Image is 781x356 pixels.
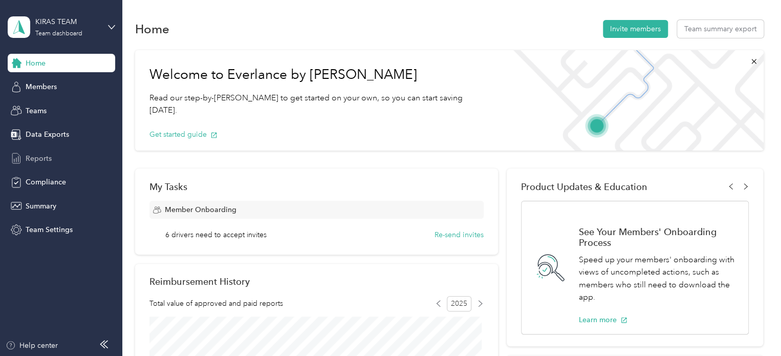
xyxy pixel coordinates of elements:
[677,20,764,38] button: Team summary export
[26,224,73,235] span: Team Settings
[579,226,737,248] h1: See Your Members' Onboarding Process
[26,201,56,212] span: Summary
[579,315,627,325] button: Learn more
[503,50,763,151] img: Welcome to everlance
[149,181,484,192] div: My Tasks
[579,254,737,304] p: Speed up your members' onboarding with views of uncompleted actions, such as members who still ne...
[603,20,668,38] button: Invite members
[26,153,52,164] span: Reports
[6,340,58,351] button: Help center
[26,58,46,69] span: Home
[435,229,484,240] button: Re-send invites
[149,129,218,140] button: Get started guide
[35,16,99,27] div: KIRAS TEAM
[165,229,267,240] span: 6 drivers need to accept invites
[149,92,489,117] p: Read our step-by-[PERSON_NAME] to get started on your own, so you can start saving [DATE].
[149,298,283,309] span: Total value of approved and paid reports
[149,67,489,83] h1: Welcome to Everlance by [PERSON_NAME]
[26,106,47,116] span: Teams
[26,129,69,140] span: Data Exports
[724,299,781,356] iframe: Everlance-gr Chat Button Frame
[26,177,66,187] span: Compliance
[447,296,471,311] span: 2025
[135,24,169,34] h1: Home
[35,31,82,37] div: Team dashboard
[521,181,647,192] span: Product Updates & Education
[26,81,57,92] span: Members
[149,276,250,287] h2: Reimbursement History
[165,204,236,215] span: Member Onboarding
